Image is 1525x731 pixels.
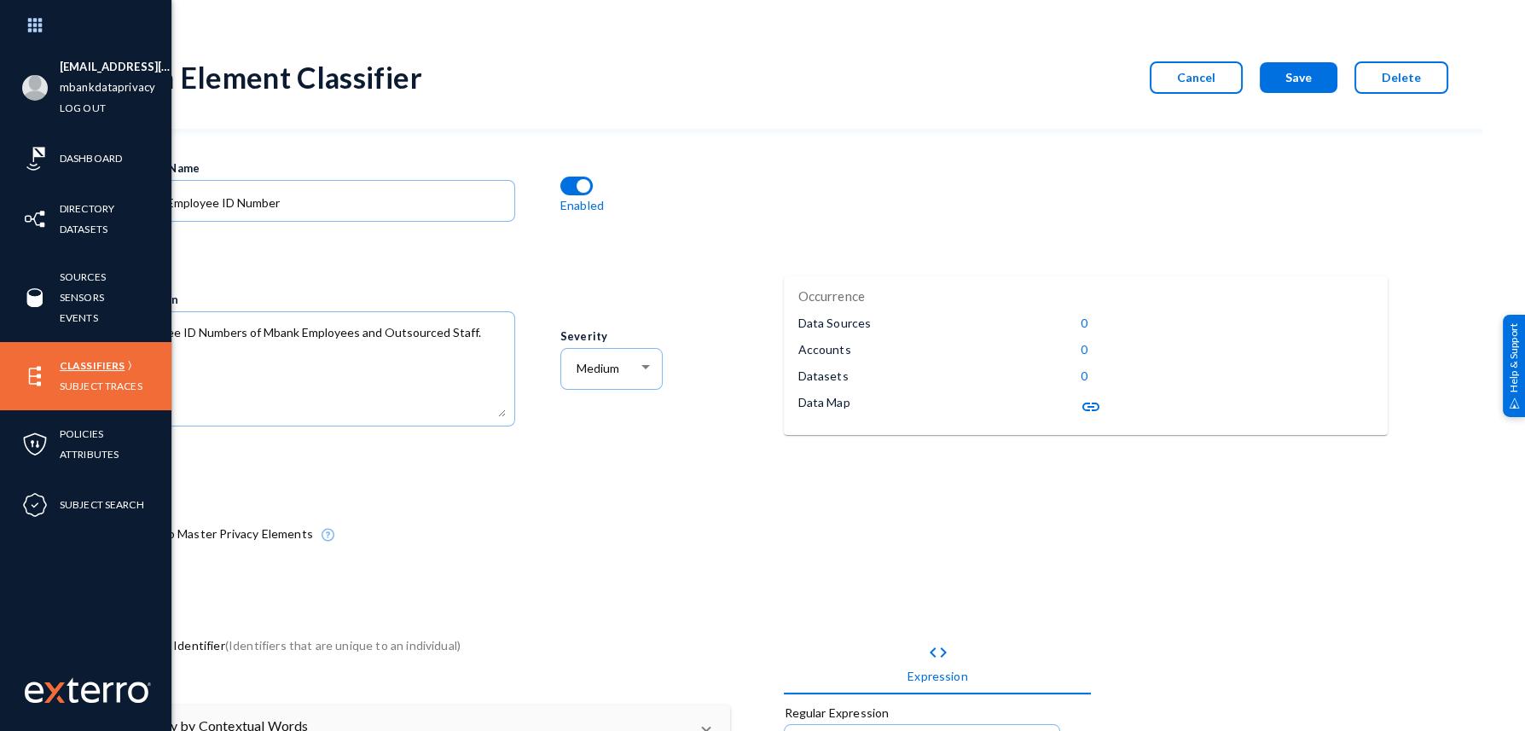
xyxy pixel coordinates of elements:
[576,361,618,375] span: Medium
[60,287,104,307] a: Sensors
[797,314,871,332] p: Data Sources
[113,60,422,95] div: Data Element Classifier
[25,677,151,703] img: exterro-work-mark.svg
[797,287,865,306] p: Occurrence
[797,393,849,411] p: Data Map
[1509,397,1520,409] img: help_support.svg
[1081,367,1087,385] p: 0
[60,148,122,168] a: Dashboard
[60,57,171,78] li: [EMAIL_ADDRESS][DOMAIN_NAME]
[22,285,48,310] img: icon-sources.svg
[1354,61,1448,94] button: Delete
[1285,70,1312,84] span: Save
[60,78,155,97] a: mbankdataprivacy
[44,682,65,703] img: exterro-logo.svg
[907,667,968,685] div: Expression
[129,195,507,211] input: Name
[22,492,48,518] img: icon-compliance.svg
[1382,70,1421,84] span: Delete
[60,495,144,514] a: Subject Search
[60,308,98,328] a: Events
[22,206,48,232] img: icon-inventory.svg
[136,521,313,547] span: Map to Master Privacy Elements
[1081,314,1087,332] p: 0
[60,376,142,396] a: Subject Traces
[927,642,948,663] mat-icon: code
[1260,62,1337,93] button: Save
[22,363,48,389] img: icon-elements.svg
[1081,340,1087,358] p: 0
[225,638,461,653] span: (Identifiers that are unique to an individual)
[560,328,761,345] div: Severity
[797,367,848,385] p: Datasets
[1503,314,1525,416] div: Help & Support
[60,424,103,444] a: Policies
[136,633,461,658] span: Direct Identifier
[113,160,560,177] div: Classifier Name
[9,7,61,44] img: app launcher
[60,98,106,118] a: Log out
[60,356,125,375] a: Classifiers
[22,75,48,101] img: blank-profile-picture.png
[1081,397,1101,417] mat-icon: link
[60,199,114,218] a: Directory
[1177,70,1215,84] span: Cancel
[784,705,889,720] mat-label: Regular Expression
[113,292,560,309] div: Description
[60,267,106,287] a: Sources
[1150,61,1243,94] button: Cancel
[22,146,48,171] img: icon-risk-sonar.svg
[560,196,604,214] p: Enabled
[22,432,48,457] img: icon-policies.svg
[60,444,119,464] a: Attributes
[60,219,107,239] a: Datasets
[797,340,850,358] p: Accounts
